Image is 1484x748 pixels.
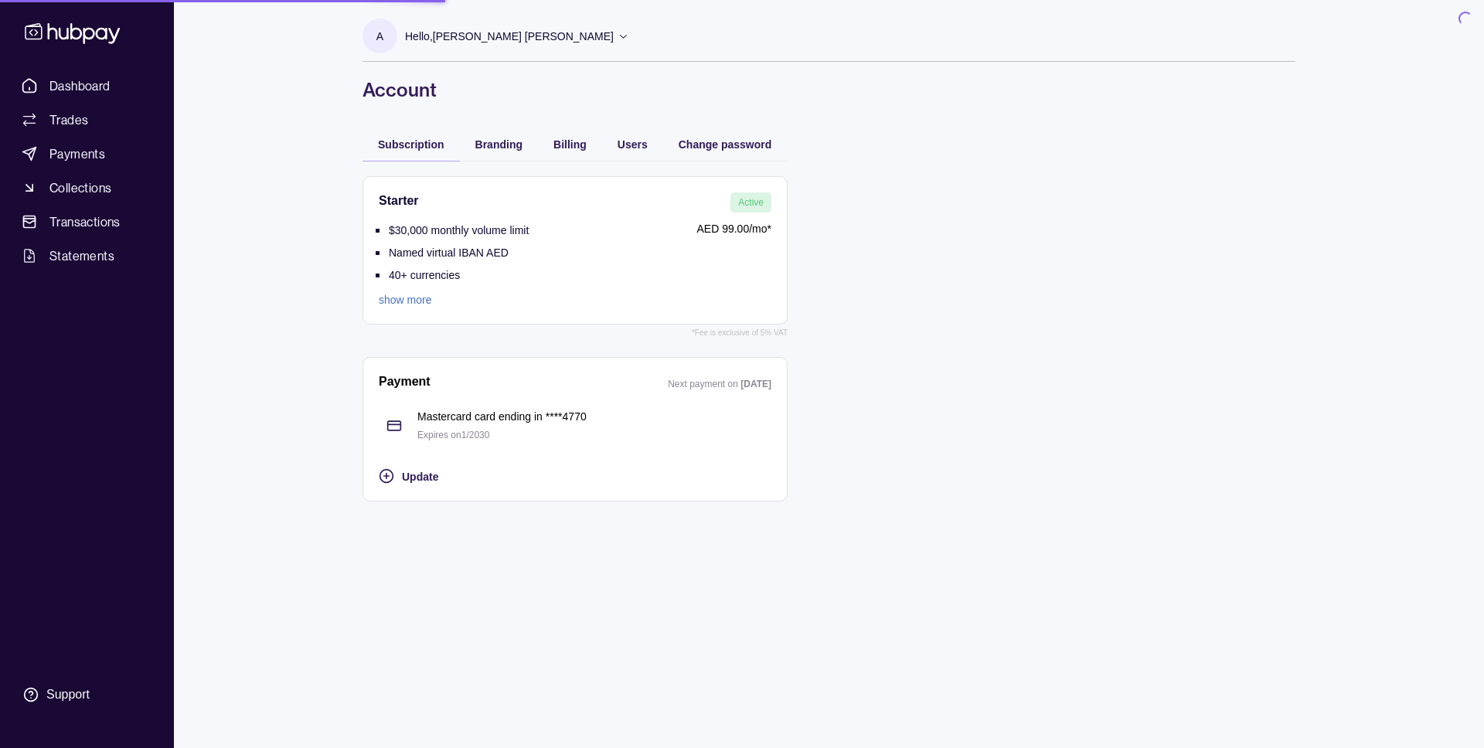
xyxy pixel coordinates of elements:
a: Trades [15,106,158,134]
a: Support [15,678,158,711]
p: $30,000 monthly volume limit [389,224,529,236]
h2: Payment [379,373,431,393]
span: Payments [49,144,105,163]
a: Dashboard [15,72,158,100]
h2: Starter [379,192,419,212]
span: Branding [475,138,522,151]
a: Transactions [15,208,158,236]
p: Expires on 1 / 2030 [417,427,771,444]
h1: Account [362,77,1295,102]
p: Next payment on [668,379,740,389]
span: Dashboard [49,76,111,95]
span: Users [618,138,648,151]
a: Collections [15,174,158,202]
a: Payments [15,140,158,168]
span: Billing [553,138,587,151]
span: Statements [49,246,114,265]
p: [DATE] [740,379,771,389]
span: Transactions [49,212,121,231]
p: Hello, [PERSON_NAME] [PERSON_NAME] [405,28,614,45]
span: Active [738,197,764,208]
p: *Fee is exclusive of 5% VAT [692,325,788,342]
span: Subscription [378,138,444,151]
p: Mastercard card ending in **** 4770 [417,408,771,425]
button: Update [379,467,771,485]
div: Support [46,686,90,703]
p: A [376,28,383,45]
span: Change password [679,138,772,151]
a: Statements [15,242,158,270]
a: show more [379,291,529,308]
span: Trades [49,110,88,129]
p: 40+ currencies [389,269,460,281]
span: Collections [49,178,111,197]
p: AED 99.00 /mo* [536,220,771,237]
span: Update [402,471,438,483]
p: Named virtual IBAN AED [389,246,509,259]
